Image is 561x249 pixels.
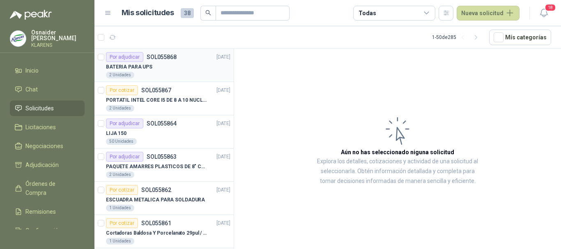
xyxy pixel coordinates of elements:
[545,4,556,11] span: 18
[141,87,171,93] p: SOL055867
[25,179,77,197] span: Órdenes de Compra
[216,219,230,227] p: [DATE]
[216,53,230,61] p: [DATE]
[106,229,208,237] p: Cortadoras Baldosa Y Porcelanato 29pul / 74cm - Truper 15827
[10,31,26,46] img: Company Logo
[457,6,520,21] button: Nueva solicitud
[25,142,63,151] span: Negociaciones
[25,85,38,94] span: Chat
[94,182,234,215] a: Por cotizarSOL055862[DATE] ESCUADRA METALICA PARA SOLDADURA1 Unidades
[25,123,56,132] span: Licitaciones
[106,218,138,228] div: Por cotizar
[106,63,152,71] p: BATERIA PARA UPS
[432,31,483,44] div: 1 - 50 de 285
[106,119,143,128] div: Por adjudicar
[94,82,234,115] a: Por cotizarSOL055867[DATE] PORTATIL INTEL CORE I5 DE 8 A 10 NUCLEOS2 Unidades
[106,52,143,62] div: Por adjudicar
[10,119,85,135] a: Licitaciones
[106,238,134,244] div: 1 Unidades
[106,138,137,145] div: 50 Unidades
[31,30,85,41] p: Osnaider [PERSON_NAME]
[25,207,56,216] span: Remisiones
[31,43,85,48] p: KLARENS
[106,152,143,162] div: Por adjudicar
[216,87,230,94] p: [DATE]
[10,63,85,78] a: Inicio
[536,6,551,21] button: 18
[94,215,234,248] a: Por cotizarSOL055861[DATE] Cortadoras Baldosa Y Porcelanato 29pul / 74cm - Truper 158271 Unidades
[106,130,126,137] p: LIJA 150
[106,163,208,171] p: PAQUETE AMARRES PLASTICOS DE 8" COLOR NEGRO
[216,153,230,161] p: [DATE]
[181,8,194,18] span: 38
[489,30,551,45] button: Mís categorías
[10,10,52,20] img: Logo peakr
[10,101,85,116] a: Solicitudes
[106,72,134,78] div: 2 Unidades
[10,138,85,154] a: Negociaciones
[10,204,85,219] a: Remisiones
[10,223,85,238] a: Configuración
[122,7,174,19] h1: Mis solicitudes
[316,157,479,186] p: Explora los detalles, cotizaciones y actividad de una solicitud al seleccionarla. Obtén informaci...
[94,49,234,82] a: Por adjudicarSOL055868[DATE] BATERIA PARA UPS2 Unidades
[106,96,208,104] p: PORTATIL INTEL CORE I5 DE 8 A 10 NUCLEOS
[216,186,230,194] p: [DATE]
[94,148,234,182] a: Por adjudicarSOL055863[DATE] PAQUETE AMARRES PLASTICOS DE 8" COLOR NEGRO2 Unidades
[106,85,138,95] div: Por cotizar
[341,148,454,157] h3: Aún no has seleccionado niguna solicitud
[147,121,177,126] p: SOL055864
[25,66,39,75] span: Inicio
[147,154,177,160] p: SOL055863
[10,176,85,201] a: Órdenes de Compra
[106,185,138,195] div: Por cotizar
[94,115,234,148] a: Por adjudicarSOL055864[DATE] LIJA 15050 Unidades
[106,205,134,211] div: 1 Unidades
[141,187,171,193] p: SOL055862
[106,171,134,178] div: 2 Unidades
[147,54,177,60] p: SOL055868
[106,196,205,204] p: ESCUADRA METALICA PARA SOLDADURA
[141,220,171,226] p: SOL055861
[359,9,376,18] div: Todas
[106,105,134,112] div: 2 Unidades
[10,82,85,97] a: Chat
[216,120,230,128] p: [DATE]
[25,226,62,235] span: Configuración
[10,157,85,173] a: Adjudicación
[205,10,211,16] span: search
[25,160,59,169] span: Adjudicación
[25,104,54,113] span: Solicitudes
